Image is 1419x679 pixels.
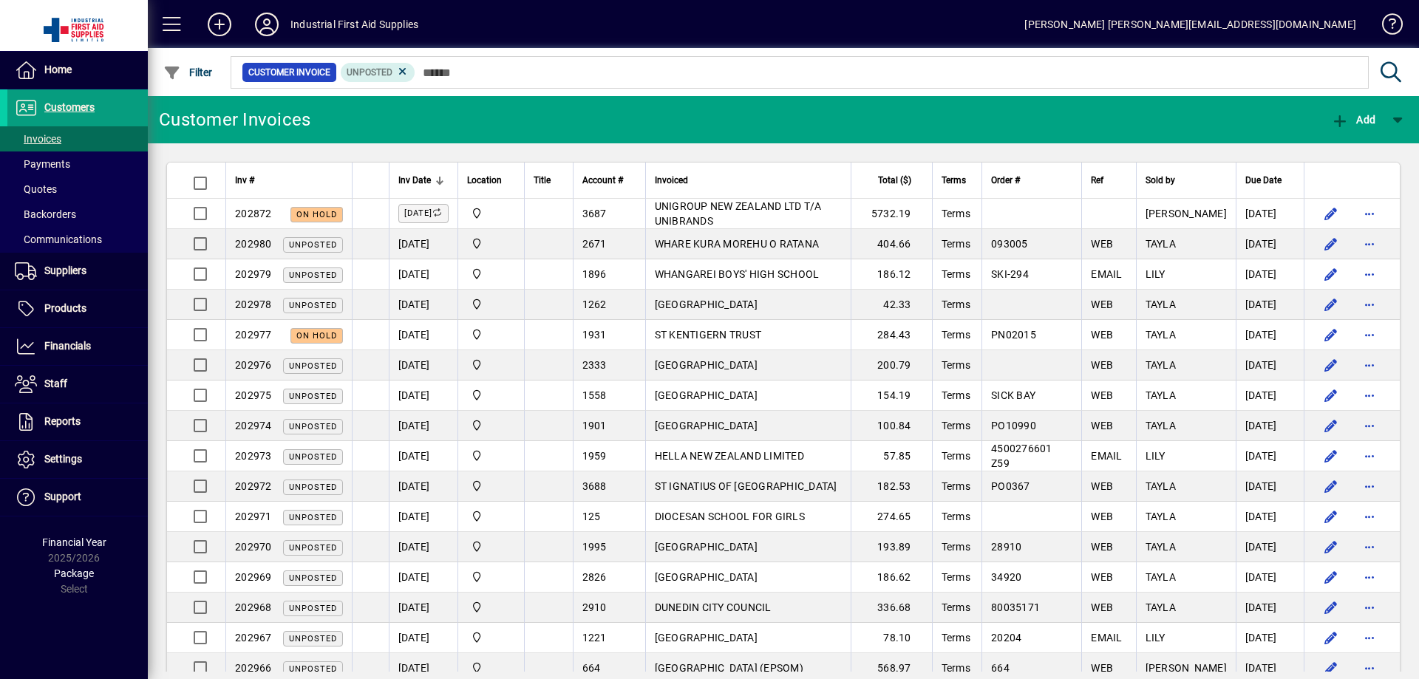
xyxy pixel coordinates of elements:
[1146,601,1176,613] span: TAYLA
[1236,593,1304,623] td: [DATE]
[1236,259,1304,290] td: [DATE]
[1358,383,1381,407] button: More options
[851,562,931,593] td: 186.62
[1091,298,1113,310] span: WEB
[235,632,272,644] span: 202967
[991,172,1072,188] div: Order #
[289,604,337,613] span: Unposted
[389,259,457,290] td: [DATE]
[7,253,148,290] a: Suppliers
[1091,571,1113,583] span: WEB
[467,296,515,313] span: INDUSTRIAL FIRST AID SUPPLIES LTD
[1091,632,1122,644] span: EMAIL
[878,172,911,188] span: Total ($)
[851,381,931,411] td: 154.19
[534,172,564,188] div: Title
[582,601,607,613] span: 2910
[467,629,515,646] span: INDUSTRIAL FIRST AID SUPPLIES LTD
[942,541,970,553] span: Terms
[160,59,217,86] button: Filter
[655,359,758,371] span: [GEOGRAPHIC_DATA]
[851,593,931,623] td: 336.68
[7,441,148,478] a: Settings
[1236,441,1304,471] td: [DATE]
[1358,232,1381,256] button: More options
[942,172,966,188] span: Terms
[942,329,970,341] span: Terms
[1358,474,1381,498] button: More options
[15,233,102,245] span: Communications
[942,389,970,401] span: Terms
[582,480,607,492] span: 3688
[655,601,772,613] span: DUNEDIN CITY COUNCIL
[196,11,243,38] button: Add
[235,208,272,219] span: 202872
[582,541,607,553] span: 1995
[582,571,607,583] span: 2826
[851,350,931,381] td: 200.79
[655,480,837,492] span: ST IGNATIUS OF [GEOGRAPHIC_DATA]
[389,411,457,441] td: [DATE]
[235,329,272,341] span: 202977
[1236,471,1304,502] td: [DATE]
[991,443,1052,469] span: 4500276601 Z59
[991,268,1029,280] span: SKI-294
[991,601,1040,613] span: 80035171
[582,389,607,401] span: 1558
[851,623,931,653] td: 78.10
[1358,262,1381,286] button: More options
[1319,505,1343,528] button: Edit
[1319,262,1343,286] button: Edit
[1091,268,1122,280] span: EMAIL
[289,301,337,310] span: Unposted
[1245,172,1295,188] div: Due Date
[655,571,758,583] span: [GEOGRAPHIC_DATA]
[942,662,970,674] span: Terms
[235,238,272,250] span: 202980
[235,172,343,188] div: Inv #
[42,536,106,548] span: Financial Year
[1358,505,1381,528] button: More options
[1358,535,1381,559] button: More options
[1319,474,1343,498] button: Edit
[1091,389,1113,401] span: WEB
[7,403,148,440] a: Reports
[1146,238,1176,250] span: TAYLA
[289,361,337,371] span: Unposted
[398,204,449,223] label: [DATE]
[289,270,337,280] span: Unposted
[467,660,515,676] span: INDUSTRIAL FIRST AID SUPPLIES LTD
[389,229,457,259] td: [DATE]
[942,208,970,219] span: Terms
[851,471,931,502] td: 182.53
[991,172,1020,188] span: Order #
[289,452,337,462] span: Unposted
[7,126,148,151] a: Invoices
[582,662,601,674] span: 664
[1358,565,1381,589] button: More options
[1091,420,1113,431] span: WEB
[398,172,431,188] span: Inv Date
[15,208,76,220] span: Backorders
[1319,596,1343,619] button: Edit
[467,172,502,188] span: Location
[942,359,970,371] span: Terms
[991,420,1036,431] span: PO10990
[655,450,804,462] span: HELLA NEW ZEALAND LIMITED
[1236,562,1304,593] td: [DATE]
[467,327,515,343] span: INDUSTRIAL FIRST AID SUPPLIES LTD
[7,177,148,202] a: Quotes
[942,268,970,280] span: Terms
[389,532,457,562] td: [DATE]
[534,172,551,188] span: Title
[1236,229,1304,259] td: [DATE]
[991,632,1021,644] span: 20204
[467,539,515,555] span: INDUSTRIAL FIRST AID SUPPLIES LTD
[1091,601,1113,613] span: WEB
[235,172,254,188] span: Inv #
[655,329,762,341] span: ST KENTIGERN TRUST
[991,480,1030,492] span: PO0367
[851,259,931,290] td: 186.12
[289,422,337,431] span: Unposted
[851,502,931,532] td: 274.65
